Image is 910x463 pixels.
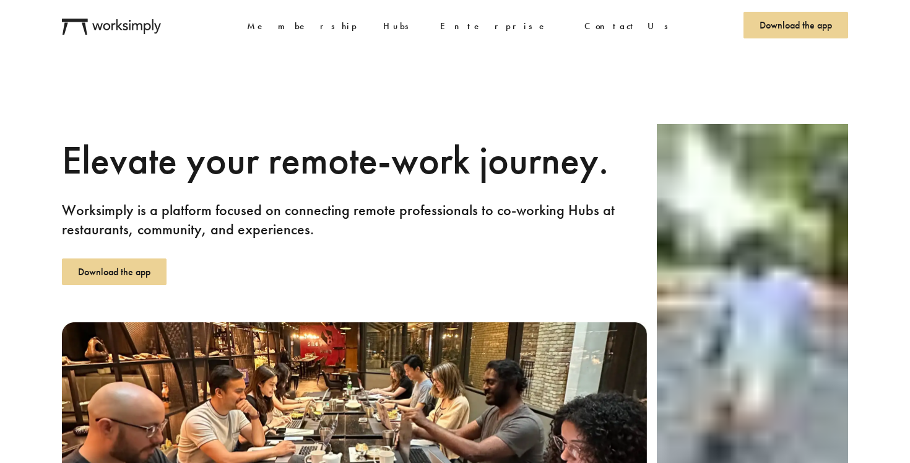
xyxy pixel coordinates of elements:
h4: Worksimply is a platform focused on connecting remote professionals to co-working Hubs at restaur... [62,200,647,239]
a: Hubs [383,20,415,32]
a: Download the app [743,12,848,38]
a: Enterprise [440,20,560,32]
img: Worksimply Logo [62,19,161,35]
a: Contact Us [584,20,675,32]
h1: Elevate your remote-work journey. [62,134,647,185]
a: Download the app [62,258,167,285]
a: Membership [247,20,358,32]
